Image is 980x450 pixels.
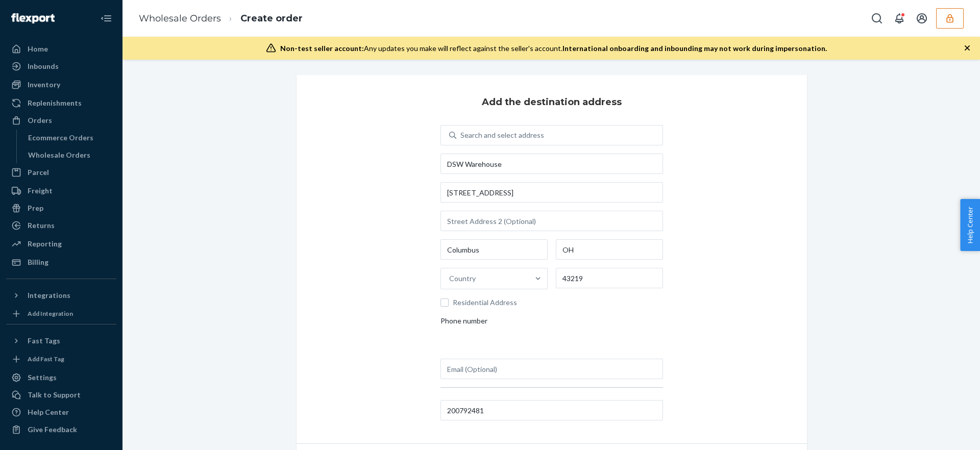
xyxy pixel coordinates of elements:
a: Ecommerce Orders [23,130,117,146]
div: Inventory [28,80,60,90]
a: Inbounds [6,58,116,74]
div: Inbounds [28,61,59,71]
div: Fast Tags [28,336,60,346]
div: Search and select address [460,130,544,140]
a: Freight [6,183,116,199]
button: Open notifications [889,8,910,29]
div: Replenishments [28,98,82,108]
span: Phone number [440,316,487,330]
div: Freight [28,186,53,196]
a: Create order [240,13,303,24]
button: Open account menu [912,8,932,29]
a: Add Fast Tag [6,353,116,365]
h3: Add the destination address [482,95,622,109]
input: State [556,239,663,260]
input: Street Address [440,182,663,203]
button: Open Search Box [867,8,887,29]
a: Wholesale Orders [23,147,117,163]
div: Prep [28,203,43,213]
button: Talk to Support [6,387,116,403]
div: Returns [28,220,55,231]
div: Add Integration [28,309,73,318]
div: Parcel [28,167,49,178]
span: Non-test seller account: [280,44,364,53]
input: Residential Address [440,298,449,307]
button: Give Feedback [6,421,116,438]
a: Parcel [6,164,116,181]
div: Any updates you make will reflect against the seller's account. [280,43,827,54]
span: International onboarding and inbounding may not work during impersonation. [562,44,827,53]
ol: breadcrumbs [131,4,311,34]
a: Returns [6,217,116,234]
button: Integrations [6,287,116,304]
a: Wholesale Orders [139,13,221,24]
button: Fast Tags [6,333,116,349]
span: Residential Address [453,297,663,308]
a: Billing [6,254,116,270]
a: Help Center [6,404,116,420]
div: Ecommerce Orders [28,133,93,143]
div: Reporting [28,239,62,249]
input: Street Address 2 (Optional) [440,211,663,231]
a: Reporting [6,236,116,252]
a: Settings [6,369,116,386]
div: Help Center [28,407,69,417]
div: Billing [28,257,48,267]
a: Add Integration [6,308,116,320]
input: Company Name [440,154,663,174]
div: Home [28,44,48,54]
div: Country [449,273,476,284]
div: Integrations [28,290,70,301]
input: City [440,239,548,260]
div: Wholesale Orders [28,150,90,160]
a: Home [6,41,116,57]
button: Help Center [960,199,980,251]
iframe: Opens a widget where you can chat to one of our agents [914,419,970,445]
input: ZIP Code [556,268,663,288]
input: PO # (Optional) [440,400,663,420]
div: Talk to Support [28,390,81,400]
a: Orders [6,112,116,129]
div: Orders [28,115,52,126]
img: Flexport logo [11,13,55,23]
a: Replenishments [6,95,116,111]
div: Give Feedback [28,424,77,435]
a: Inventory [6,77,116,93]
div: Settings [28,372,57,383]
input: Email (Optional) [440,359,663,379]
div: Add Fast Tag [28,355,64,363]
a: Prep [6,200,116,216]
button: Close Navigation [96,8,116,29]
